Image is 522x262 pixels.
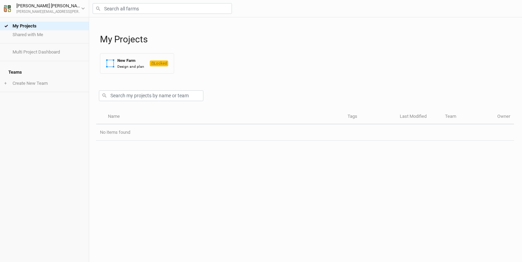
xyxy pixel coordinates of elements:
span: + [4,81,7,86]
input: Search all farms [93,3,232,14]
th: Name [104,109,343,124]
div: Design and plan [117,64,144,69]
th: Last Modified [396,109,441,124]
div: [PERSON_NAME] [PERSON_NAME] [16,2,81,9]
button: [PERSON_NAME] [PERSON_NAME][PERSON_NAME][EMAIL_ADDRESS][PERSON_NAME][DOMAIN_NAME] [3,2,85,15]
th: Team [441,109,493,124]
input: Search my projects by name or team [99,90,203,101]
div: [PERSON_NAME][EMAIL_ADDRESS][PERSON_NAME][DOMAIN_NAME] [16,9,81,15]
th: Tags [344,109,396,124]
button: New FarmDesign and planLocked [100,53,174,74]
td: No items found [96,124,514,141]
h4: Teams [4,65,85,79]
div: New Farm [117,58,144,64]
h1: My Projects [100,34,515,45]
th: Owner [493,109,514,124]
span: Locked [150,60,168,66]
